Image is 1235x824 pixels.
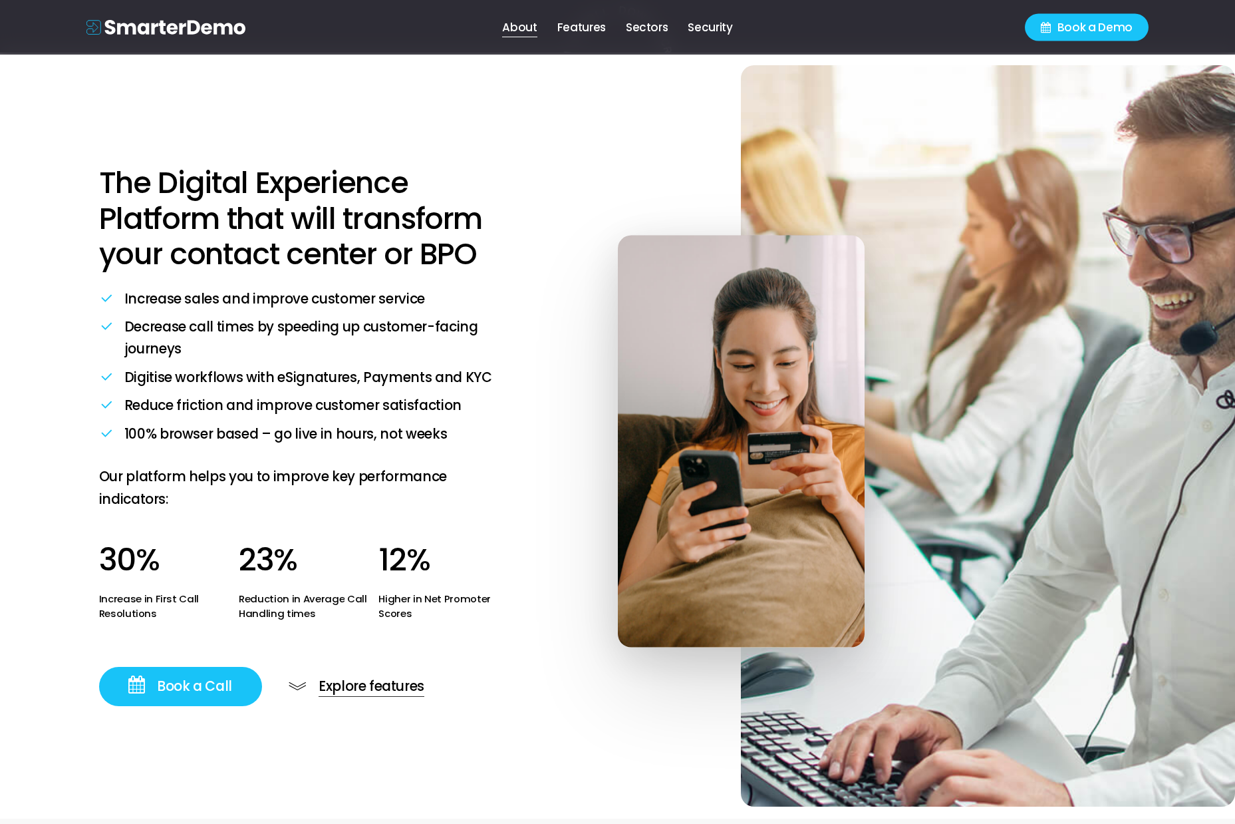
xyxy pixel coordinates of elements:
span: Experience [255,165,408,200]
span: o [1125,22,1133,33]
a: Sectors [626,22,668,33]
li: Increase sales and improve customer service [99,288,519,310]
span: l [228,680,232,693]
span: l [225,680,229,693]
span: Security [688,19,732,35]
span: o [166,680,174,693]
span: Higher [378,592,410,606]
img: Smarter Demo [86,20,245,35]
span: Promoter [444,592,491,606]
li: Reduce friction and improve customer satisfaction [99,395,519,417]
span: in [413,592,422,606]
span: Platform [99,201,219,236]
span: Average [303,592,345,606]
span: 12% [378,544,430,575]
a: Book a Demo [1025,14,1149,41]
span: e [1106,22,1113,33]
span: Increase [99,592,142,606]
span: a [215,680,225,693]
span: 23% [239,544,297,575]
span: First [156,592,177,606]
span: in [144,592,153,606]
li: Decrease call times by speeding up customer-facing journeys [99,316,519,359]
span: o [1072,22,1080,33]
span: contact [170,236,279,272]
a: About [502,22,537,33]
span: Call [179,592,199,606]
span: Scores [378,606,412,621]
span: that [227,201,284,236]
span: Reduction [239,592,289,606]
span: k [182,680,190,693]
span: k [1080,22,1086,33]
span: transform [343,201,482,236]
span: B [157,680,166,693]
span: About [502,19,537,35]
span: Net [424,592,442,606]
span: will [291,201,336,236]
li: Digitise workflows with eSignatures, Payments and KYC [99,367,519,389]
span: in [292,592,301,606]
span: D [1098,22,1106,33]
span: o [1064,22,1072,33]
span: C [205,680,215,693]
span: or [384,236,412,272]
a: Security [688,22,732,33]
span: a [1088,22,1096,33]
span: Sectors [626,19,668,35]
span: Handling [239,606,284,621]
a: Features [557,22,606,33]
span: BPO [420,236,477,272]
span: Resolutions [99,606,157,621]
span: Features [557,19,606,35]
a: Explore features [319,676,424,697]
span: center [286,236,376,272]
span: m [1113,22,1125,33]
li: 100% browser based – go live in hours, not weeks [99,423,519,445]
p: Our platform helps you to improve key performance indicators: [99,465,519,511]
span: Digital [158,165,248,200]
span: a [193,680,202,693]
a: Book a Call [157,679,232,694]
span: your [99,236,163,272]
span: 30% [99,544,160,575]
span: times [287,606,315,621]
span: The [99,165,151,200]
span: B [1057,22,1065,33]
span: Call [347,592,367,606]
span: o [174,680,182,693]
